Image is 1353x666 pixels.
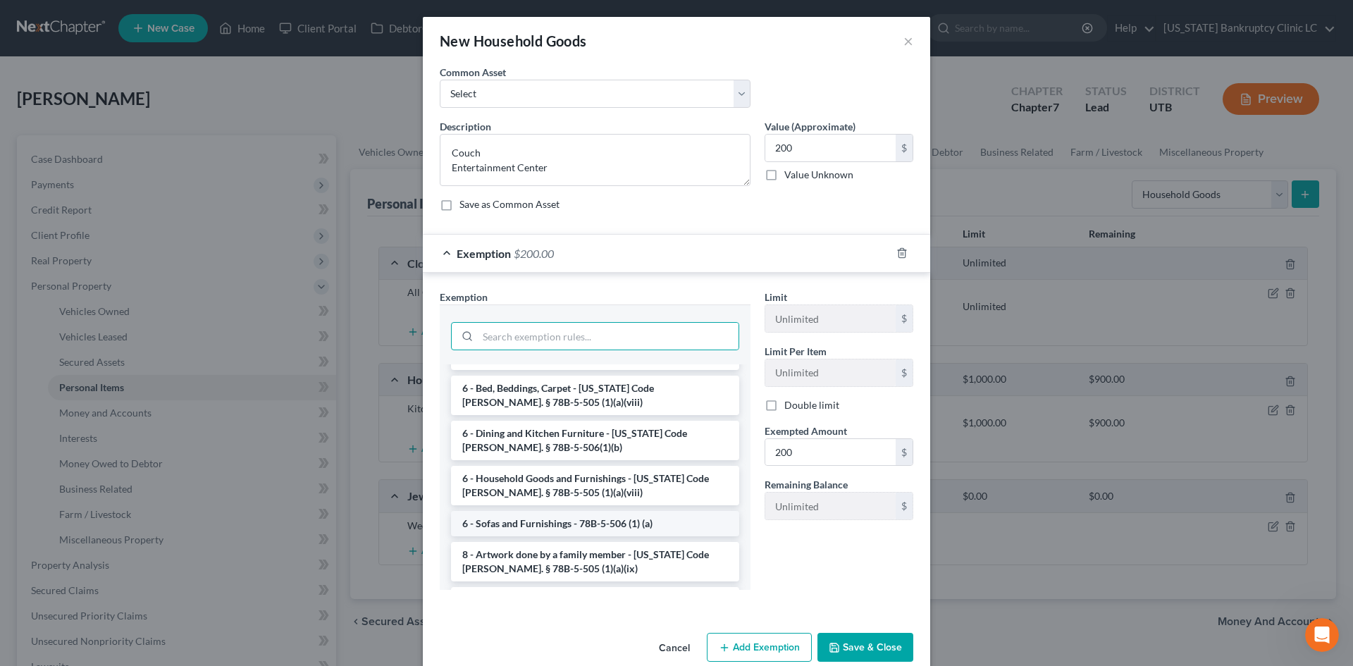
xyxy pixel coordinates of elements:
[22,462,33,473] button: Emoji picker
[784,168,853,182] label: Value Unknown
[896,359,913,386] div: $
[896,439,913,466] div: $
[242,456,264,479] button: Send a message…
[11,352,271,440] div: Lindsey says…
[707,633,812,662] button: Add Exemption
[23,361,220,430] div: It sounds like you are assembling everything correctly. I am going to check with the team to see ...
[68,7,160,18] h1: [PERSON_NAME]
[765,493,896,519] input: --
[23,180,220,235] div: in the original event code. It only seems to appear when your select that code in a post petition...
[765,425,847,437] span: Exempted Amount
[23,118,217,171] b: Who are you filing the Prefiling Credit Counseling Agency Briefing Certificate for? option. at wh...
[896,135,913,161] div: $
[440,31,587,51] div: New Household Goods
[23,98,116,109] b: Select the Party:
[221,6,247,32] button: Home
[784,398,839,412] label: Double limit
[451,376,739,415] li: 6 - Bed, Beddings, Carpet - [US_STATE] Code [PERSON_NAME]. § 78B-5-505 (1)(a)(viii)
[451,421,739,460] li: 6 - Dining and Kitchen Furniture - [US_STATE] Code [PERSON_NAME]. § 78B-5-506(1)(b)
[51,255,271,341] div: Yes, that's what I noticed too. It's so odd. It only started doing it the last week I believe. It...
[67,462,78,473] button: Upload attachment
[11,352,231,438] div: It sounds like you are assembling everything correctly. I am going to check with the team to see ...
[765,477,848,492] label: Remaining Balance
[40,8,63,30] img: Profile image for Lindsey
[440,65,506,80] label: Common Asset
[12,432,270,456] textarea: Message…
[903,32,913,49] button: ×
[765,344,827,359] label: Limit Per Item
[765,119,855,134] label: Value (Approximate)
[765,439,896,466] input: 0.00
[765,359,896,386] input: --
[62,264,259,333] div: Yes, that's what I noticed too. It's so odd. It only started doing it the last week I believe. It...
[765,135,896,161] input: 0.00
[457,247,511,260] span: Exemption
[451,587,739,612] li: 9 - Books, and musical instruments - 78B-5-506(1)(c)
[896,305,913,332] div: $
[765,291,787,303] span: Limit
[440,121,491,132] span: Description
[514,247,554,260] span: $200.00
[648,634,701,662] button: Cancel
[459,197,560,211] label: Save as Common Asset
[68,18,97,32] p: Active
[9,6,36,32] button: go back
[440,291,488,303] span: Exemption
[247,6,273,31] div: Close
[451,466,739,505] li: 6 - Household Goods and Furnishings - [US_STATE] Code [PERSON_NAME]. § 78B-5-505 (1)(a)(viii)
[1305,618,1339,652] iframe: Intercom live chat
[817,633,913,662] button: Save & Close
[478,323,739,350] input: Search exemption rules...
[451,511,739,536] li: 6 - Sofas and Furnishings - 78B-5-506 (1) (a)
[765,305,896,332] input: --
[451,542,739,581] li: 8 - Artwork done by a family member - [US_STATE] Code [PERSON_NAME]. § 78B-5-505 (1)(a)(ix)
[11,255,271,352] div: Evelyn says…
[896,493,913,519] div: $
[44,462,56,473] button: Gif picker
